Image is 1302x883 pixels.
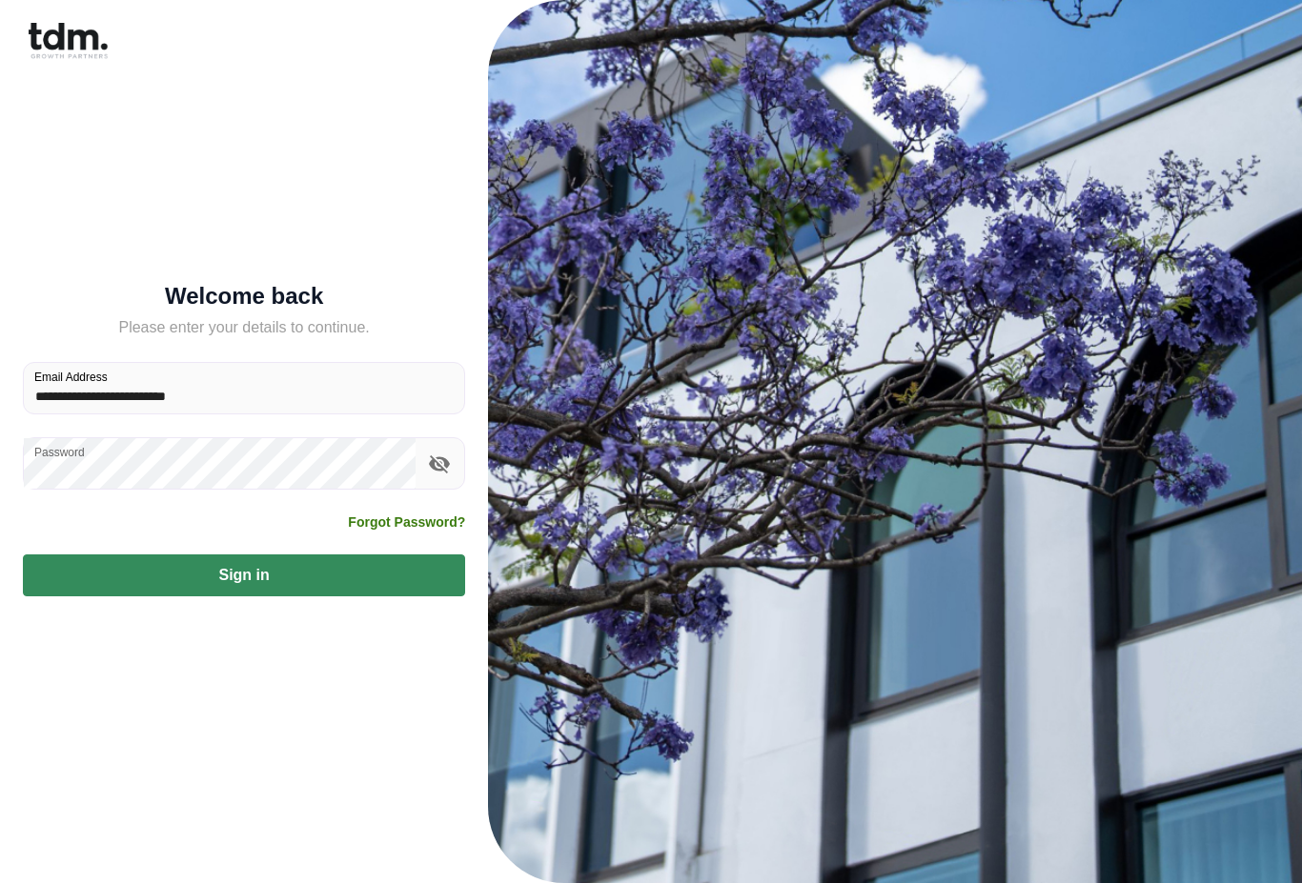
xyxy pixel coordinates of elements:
h5: Please enter your details to continue. [23,316,465,339]
button: toggle password visibility [423,448,456,480]
button: Sign in [23,554,465,596]
label: Email Address [34,369,108,385]
a: Forgot Password? [348,512,465,532]
h5: Welcome back [23,287,465,306]
label: Password [34,444,85,460]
